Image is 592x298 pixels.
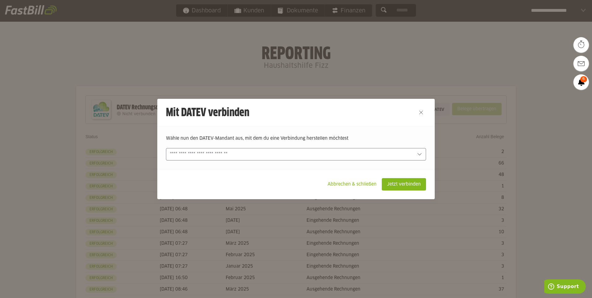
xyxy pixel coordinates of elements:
[166,135,426,142] p: Wähle nun den DATEV-Mandant aus, mit dem du eine Verbindung herstellen möchtest
[573,74,589,90] a: 6
[544,279,586,295] iframe: Öffnet ein Widget, in dem Sie weitere Informationen finden
[322,178,382,191] sl-button: Abbrechen & schließen
[580,76,587,82] span: 6
[382,178,426,191] sl-button: Jetzt verbinden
